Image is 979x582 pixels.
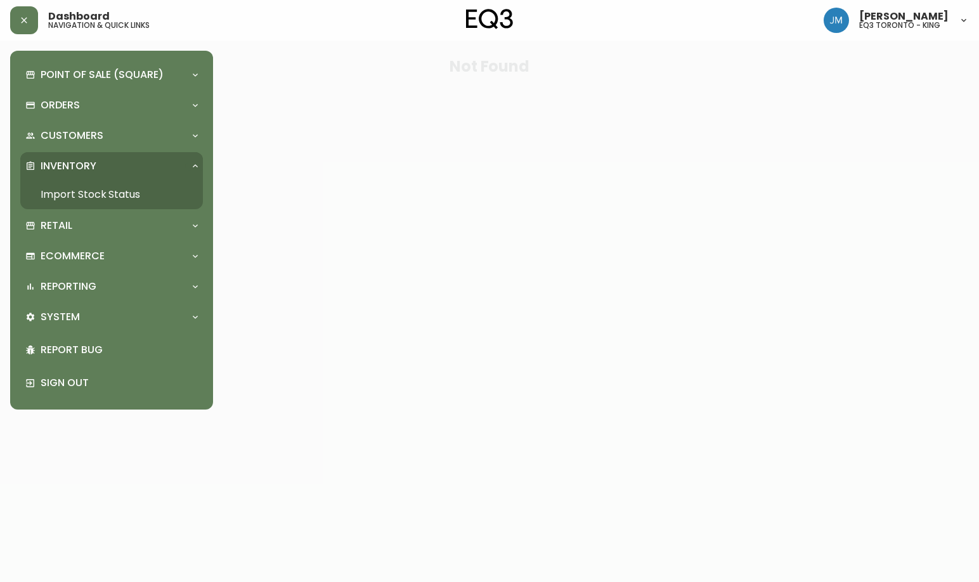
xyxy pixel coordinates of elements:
div: Reporting [20,273,203,301]
div: System [20,303,203,331]
div: Sign Out [20,366,203,399]
img: logo [466,9,513,29]
p: Customers [41,129,103,143]
div: Inventory [20,152,203,180]
p: Reporting [41,280,96,294]
div: Retail [20,212,203,240]
p: Point of Sale (Square) [41,68,164,82]
div: Report Bug [20,333,203,366]
p: Orders [41,98,80,112]
div: Ecommerce [20,242,203,270]
h5: navigation & quick links [48,22,150,29]
div: Point of Sale (Square) [20,61,203,89]
p: Ecommerce [41,249,105,263]
div: Orders [20,91,203,119]
p: System [41,310,80,324]
span: Dashboard [48,11,110,22]
p: Report Bug [41,343,198,357]
p: Inventory [41,159,96,173]
span: [PERSON_NAME] [859,11,949,22]
h5: eq3 toronto - king [859,22,940,29]
div: Customers [20,122,203,150]
p: Sign Out [41,376,198,390]
img: b88646003a19a9f750de19192e969c24 [824,8,849,33]
p: Retail [41,219,72,233]
a: Import Stock Status [20,180,203,209]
